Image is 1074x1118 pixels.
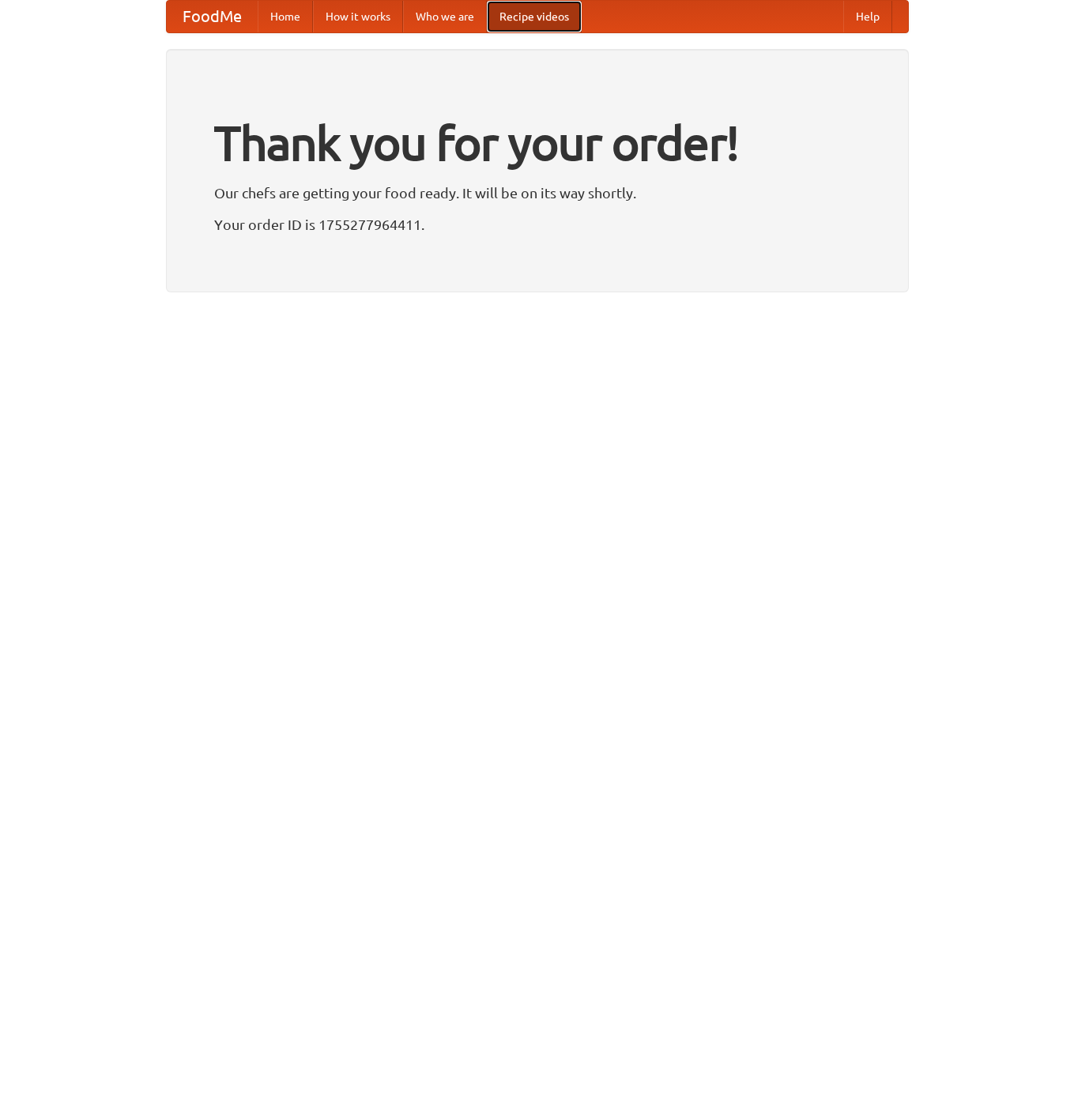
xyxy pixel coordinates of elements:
[258,1,313,32] a: Home
[487,1,582,32] a: Recipe videos
[313,1,403,32] a: How it works
[214,181,861,205] p: Our chefs are getting your food ready. It will be on its way shortly.
[214,213,861,236] p: Your order ID is 1755277964411.
[167,1,258,32] a: FoodMe
[403,1,487,32] a: Who we are
[843,1,892,32] a: Help
[214,105,861,181] h1: Thank you for your order!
